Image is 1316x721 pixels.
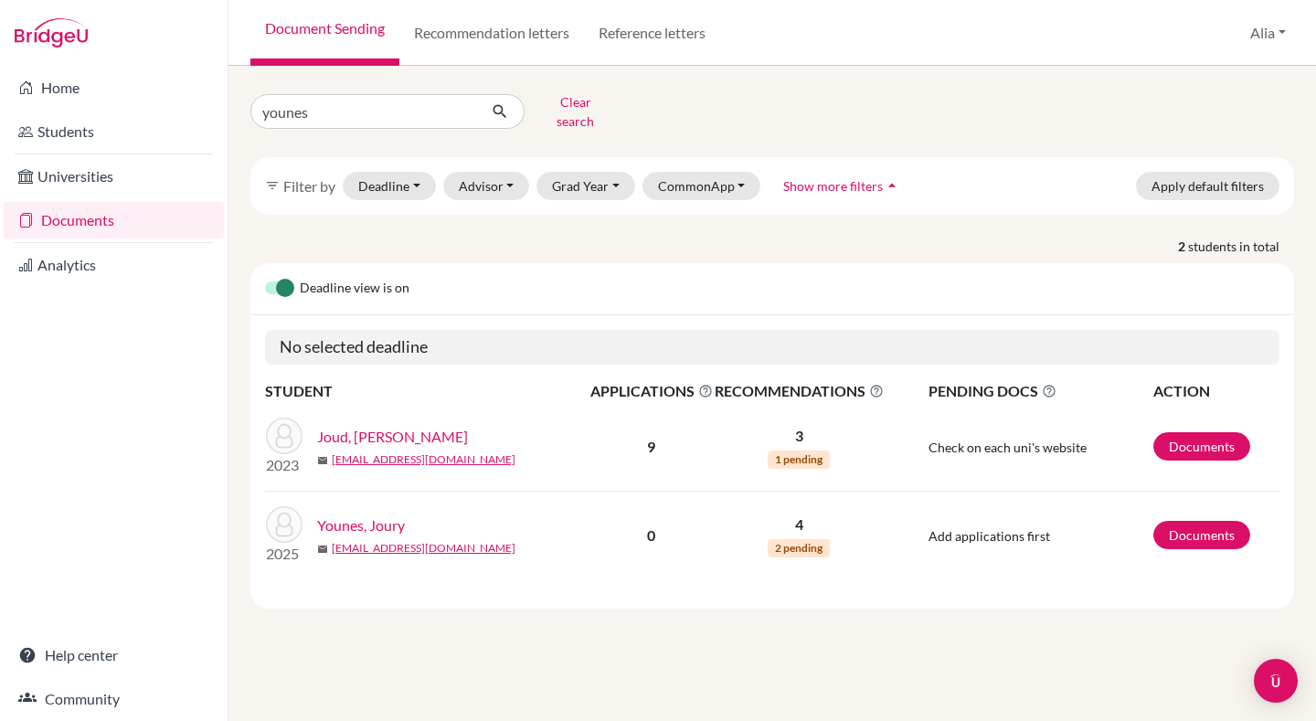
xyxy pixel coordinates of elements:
input: Find student by name... [250,94,477,129]
b: 9 [647,438,655,455]
a: [EMAIL_ADDRESS][DOMAIN_NAME] [332,451,515,468]
button: Alia [1242,16,1294,50]
span: PENDING DOCS [929,380,1151,402]
span: Filter by [283,177,335,195]
button: CommonApp [642,172,761,200]
p: 3 [715,425,884,447]
button: Grad Year [536,172,635,200]
a: Universities [4,158,224,195]
a: Help center [4,637,224,673]
img: Joud, Younes [266,418,302,454]
strong: 2 [1178,237,1188,256]
a: Younes, Joury [317,514,405,536]
th: ACTION [1152,379,1279,403]
p: 2023 [266,454,302,476]
a: [EMAIL_ADDRESS][DOMAIN_NAME] [332,540,515,557]
h5: No selected deadline [265,330,1279,365]
span: mail [317,455,328,466]
a: Home [4,69,224,106]
a: Documents [1153,521,1250,549]
div: Open Intercom Messenger [1254,659,1298,703]
button: Clear search [525,88,626,135]
p: 4 [715,514,884,535]
p: 2025 [266,543,302,565]
a: Documents [1153,432,1250,461]
span: Show more filters [783,178,883,194]
a: Students [4,113,224,150]
span: 1 pending [768,451,830,469]
i: arrow_drop_up [883,176,901,195]
span: 2 pending [768,539,830,557]
img: Younes, Joury [266,506,302,543]
img: Bridge-U [15,18,88,48]
span: RECOMMENDATIONS [715,380,884,402]
a: Community [4,681,224,717]
b: 0 [647,526,655,544]
button: Deadline [343,172,436,200]
span: students in total [1188,237,1294,256]
span: Deadline view is on [300,278,409,300]
a: Joud, [PERSON_NAME] [317,426,468,448]
a: Documents [4,202,224,239]
span: APPLICATIONS [590,380,713,402]
i: filter_list [265,178,280,193]
button: Apply default filters [1136,172,1279,200]
span: Add applications first [929,528,1050,544]
th: STUDENT [265,379,589,403]
span: mail [317,544,328,555]
span: Check on each uni's website [929,440,1087,455]
a: Analytics [4,247,224,283]
button: Advisor [443,172,530,200]
button: Show more filtersarrow_drop_up [768,172,917,200]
